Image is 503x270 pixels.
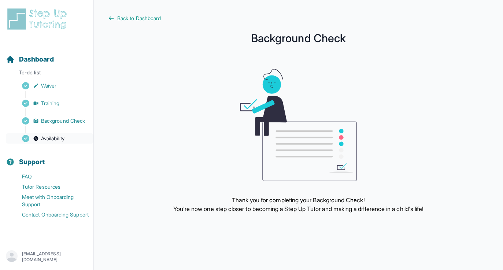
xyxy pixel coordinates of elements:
a: Waiver [6,81,93,91]
a: Tutor Resources [6,182,93,192]
h1: Background Check [108,34,488,42]
img: meeting graphic [240,69,357,181]
img: logo [6,7,71,31]
button: Support [3,145,90,170]
span: Training [41,100,60,107]
a: Dashboard [6,54,54,64]
a: Training [6,98,93,108]
button: [EMAIL_ADDRESS][DOMAIN_NAME] [6,250,88,263]
span: Waiver [41,82,56,89]
span: Availability [41,135,64,142]
span: Back to Dashboard [117,15,161,22]
span: Background Check [41,117,85,125]
a: Background Check [6,116,93,126]
p: You're now one step closer to becoming a Step Up Tutor and making a difference in a child's life! [173,204,424,213]
p: [EMAIL_ADDRESS][DOMAIN_NAME] [22,251,88,263]
a: Availability [6,133,93,144]
a: Meet with Onboarding Support [6,192,93,210]
a: Back to Dashboard [108,15,488,22]
a: FAQ [6,171,93,182]
p: To-do list [3,69,90,79]
span: Support [19,157,45,167]
button: Dashboard [3,42,90,67]
p: Thank you for completing your Background Check! [173,196,424,204]
a: Contact Onboarding Support [6,210,93,220]
span: Dashboard [19,54,54,64]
